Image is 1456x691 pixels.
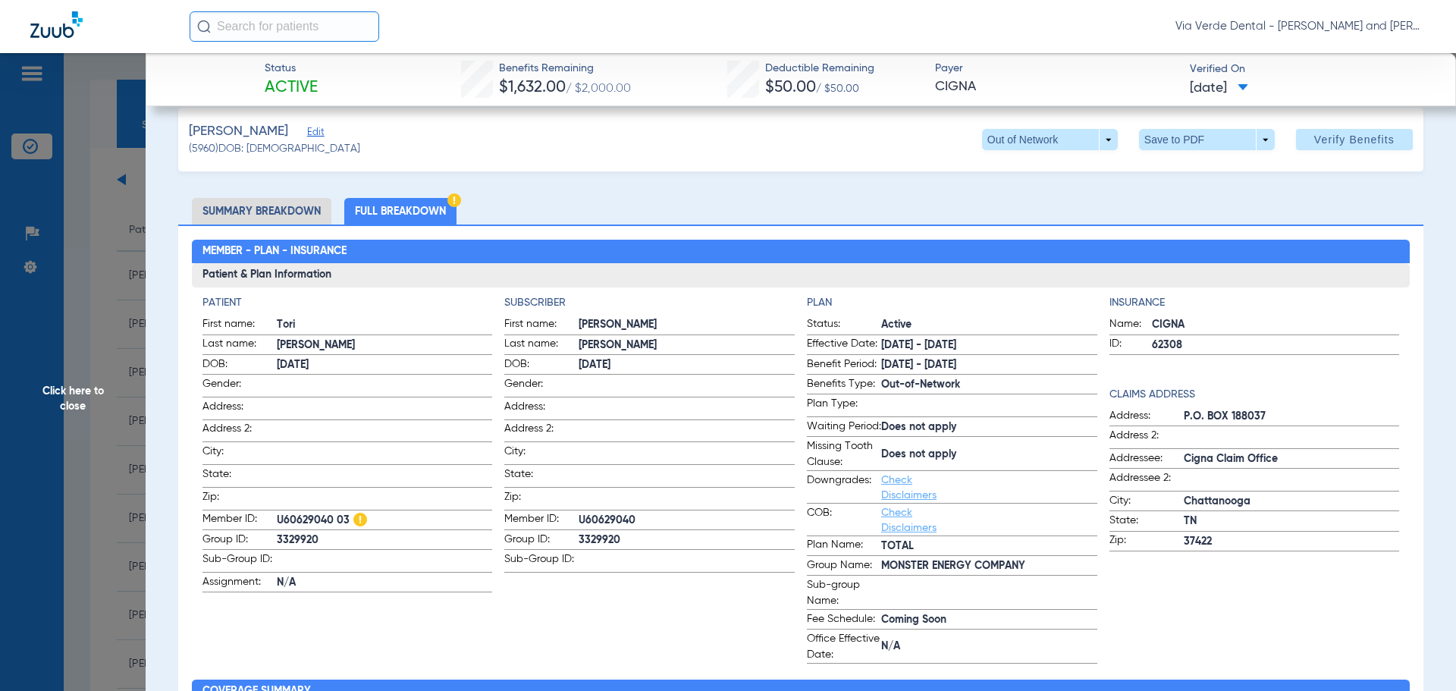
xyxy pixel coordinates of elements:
span: Assignment: [202,574,277,592]
span: [PERSON_NAME] [189,122,288,141]
span: Edit [307,127,321,141]
span: Member ID: [504,511,579,529]
span: Downgrades: [807,473,881,503]
span: Plan Type: [807,396,881,416]
img: Zuub Logo [30,11,83,38]
span: Out-of-Network [881,377,1097,393]
img: Hazard [447,193,461,207]
a: Check Disclaimers [881,507,937,533]
span: Via Verde Dental - [PERSON_NAME] and [PERSON_NAME] DDS [1175,19,1426,34]
h4: Insurance [1109,295,1400,311]
span: Address 2: [504,421,579,441]
span: State: [1109,513,1184,531]
span: Sub-group Name: [807,577,881,609]
input: Search for patients [190,11,379,42]
span: Address: [504,399,579,419]
span: CIGNA [1152,317,1400,333]
span: Cigna Claim Office [1184,451,1400,467]
span: DOB: [202,356,277,375]
span: 3329920 [579,532,795,548]
span: $1,632.00 [499,80,566,96]
iframe: Chat Widget [1380,618,1456,691]
span: Verify Benefits [1314,133,1395,146]
span: Chattanooga [1184,494,1400,510]
span: Gender: [504,376,579,397]
span: Addressee 2: [1109,470,1184,491]
span: Status: [807,316,881,335]
span: DOB: [504,356,579,375]
span: Benefits Remaining [499,61,631,77]
span: Name: [1109,316,1152,335]
span: Sub-Group ID: [504,551,579,572]
span: [DATE] [277,357,493,373]
span: Last name: [202,336,277,354]
span: Effective Date: [807,336,881,354]
span: Gender: [202,376,277,397]
a: Check Disclaimers [881,475,937,501]
span: CIGNA [935,77,1177,96]
button: Save to PDF [1139,129,1275,150]
span: Status [265,61,318,77]
h4: Plan [807,295,1097,311]
h4: Subscriber [504,295,795,311]
span: Benefits Type: [807,376,881,394]
span: [PERSON_NAME] [277,338,493,353]
span: First name: [202,316,277,335]
span: Missing Tooth Clause: [807,438,881,470]
span: TOTAL [881,539,1097,554]
span: [PERSON_NAME] [579,338,795,353]
span: Group ID: [202,532,277,550]
h3: Patient & Plan Information [192,263,1410,287]
img: Search Icon [197,20,211,33]
img: Hazard [353,513,367,526]
span: Active [881,317,1097,333]
span: Sub-Group ID: [202,551,277,572]
span: ID: [1109,336,1152,354]
span: Verified On [1190,61,1432,77]
span: Zip: [504,489,579,510]
span: Office Effective Date: [807,631,881,663]
span: Address 2: [202,421,277,441]
span: 37422 [1184,534,1400,550]
span: / $50.00 [816,83,859,94]
span: [DATE] [579,357,795,373]
span: Waiting Period: [807,419,881,437]
button: Out of Network [982,129,1118,150]
span: City: [202,444,277,464]
span: City: [504,444,579,464]
span: Does not apply [881,419,1097,435]
span: / $2,000.00 [566,83,631,95]
span: Active [265,77,318,99]
span: First name: [504,316,579,335]
span: P.O. BOX 188037 [1184,409,1400,425]
li: Full Breakdown [344,198,457,225]
span: (5960) DOB: [DEMOGRAPHIC_DATA] [189,141,360,157]
span: Coming Soon [881,612,1097,628]
span: Tori [277,317,493,333]
span: N/A [881,639,1097,655]
span: [DATE] - [DATE] [881,357,1097,373]
span: Address: [202,399,277,419]
span: Last name: [504,336,579,354]
span: [DATE] - [DATE] [881,338,1097,353]
h2: Member - Plan - Insurance [192,240,1410,264]
span: U60629040 03 [277,513,493,529]
span: Zip: [1109,532,1184,551]
span: Benefit Period: [807,356,881,375]
span: Plan Name: [807,537,881,555]
h4: Patient [202,295,493,311]
h4: Claims Address [1109,387,1400,403]
span: Address 2: [1109,428,1184,448]
span: Group Name: [807,558,881,576]
span: [PERSON_NAME] [579,317,795,333]
span: COB: [807,505,881,536]
span: MONSTER ENERGY COMPANY [881,558,1097,574]
span: $50.00 [765,80,816,96]
span: Address: [1109,408,1184,426]
span: U60629040 [579,513,795,529]
span: State: [202,466,277,487]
